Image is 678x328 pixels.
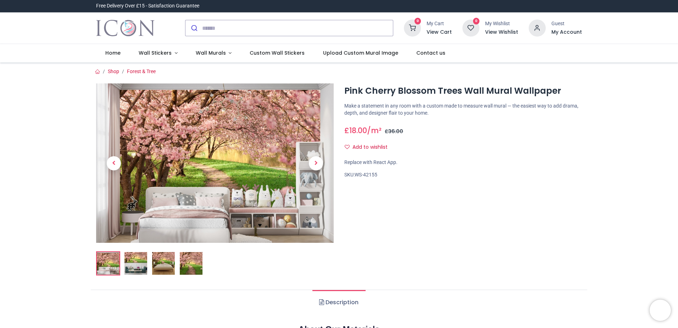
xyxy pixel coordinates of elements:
[108,69,119,74] a: Shop
[180,252,202,275] img: WS-42155-04
[309,156,323,170] span: Next
[416,49,445,56] span: Contact us
[96,107,132,219] a: Previous
[485,20,518,27] div: My Wishlist
[97,252,120,275] img: Pink Cherry Blossom Trees Wall Mural Wallpaper
[129,44,187,62] a: Wall Stickers
[139,49,172,56] span: Wall Stickers
[551,29,582,36] a: My Account
[415,18,421,24] sup: 0
[385,128,403,135] span: £
[344,103,582,116] p: Make a statement in any room with a custom made to measure wall mural — the easiest way to add dr...
[473,18,480,24] sup: 0
[355,172,377,177] span: WS-42155
[323,49,398,56] span: Upload Custom Mural Image
[196,49,226,56] span: Wall Murals
[344,171,582,179] div: SKU:
[105,49,121,56] span: Home
[344,159,582,166] div: Replace with React App.
[349,125,367,136] span: 18.00
[250,49,305,56] span: Custom Wall Stickers
[345,144,350,149] i: Add to wishlist
[344,141,394,153] button: Add to wishlistAdd to wishlist
[427,20,452,27] div: My Cart
[312,290,365,315] a: Description
[427,29,452,36] a: View Cart
[185,20,202,36] button: Submit
[485,29,518,36] a: View Wishlist
[107,156,121,170] span: Previous
[96,83,334,243] img: Pink Cherry Blossom Trees Wall Mural Wallpaper
[344,85,582,97] h1: Pink Cherry Blossom Trees Wall Mural Wallpaper
[650,300,671,321] iframe: Brevo live chat
[551,20,582,27] div: Guest
[187,44,241,62] a: Wall Murals
[462,25,479,31] a: 0
[388,128,403,135] span: 36.00
[433,2,582,10] iframe: Customer reviews powered by Trustpilot
[96,2,199,10] div: Free Delivery Over £15 - Satisfaction Guarantee
[367,125,382,136] span: /m²
[96,18,155,38] a: Logo of Icon Wall Stickers
[96,18,155,38] img: Icon Wall Stickers
[127,69,156,74] a: Forest & Tree
[344,125,367,136] span: £
[124,252,147,275] img: WS-42155-02
[298,107,334,219] a: Next
[152,252,175,275] img: WS-42155-03
[404,25,421,31] a: 0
